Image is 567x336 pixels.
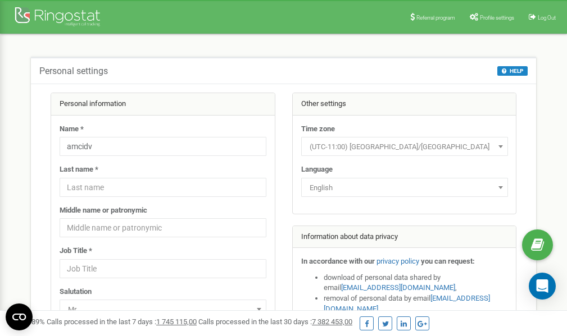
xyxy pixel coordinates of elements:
[341,283,455,292] a: [EMAIL_ADDRESS][DOMAIN_NAME]
[324,273,508,293] li: download of personal data shared by email ,
[60,259,266,278] input: Job Title
[198,317,352,326] span: Calls processed in the last 30 days :
[312,317,352,326] u: 7 382 453,00
[60,124,84,135] label: Name *
[60,137,266,156] input: Name
[305,139,504,155] span: (UTC-11:00) Pacific/Midway
[301,137,508,156] span: (UTC-11:00) Pacific/Midway
[63,302,262,317] span: Mr.
[377,257,419,265] a: privacy policy
[60,218,266,237] input: Middle name or patronymic
[416,15,455,21] span: Referral program
[305,180,504,196] span: English
[60,178,266,197] input: Last name
[497,66,528,76] button: HELP
[6,303,33,330] button: Open CMP widget
[51,93,275,116] div: Personal information
[47,317,197,326] span: Calls processed in the last 7 days :
[60,246,92,256] label: Job Title *
[480,15,514,21] span: Profile settings
[324,293,508,314] li: removal of personal data by email ,
[156,317,197,326] u: 1 745 115,00
[538,15,556,21] span: Log Out
[301,178,508,197] span: English
[301,164,333,175] label: Language
[60,164,98,175] label: Last name *
[529,273,556,300] div: Open Intercom Messenger
[301,257,375,265] strong: In accordance with our
[39,66,108,76] h5: Personal settings
[60,287,92,297] label: Salutation
[421,257,475,265] strong: you can request:
[293,226,516,248] div: Information about data privacy
[301,124,335,135] label: Time zone
[60,300,266,319] span: Mr.
[293,93,516,116] div: Other settings
[60,205,147,216] label: Middle name or patronymic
